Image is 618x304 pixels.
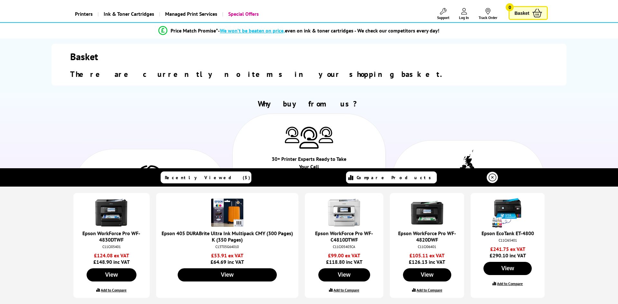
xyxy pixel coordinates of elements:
button: View [178,268,277,281]
div: - even on ink & toner cartridges - We check our competitors every day! [218,27,439,34]
div: C13T05G64010 [163,244,292,249]
a: Epson WorkForce Pro WF-C4810DTWF [315,230,373,243]
span: There are currently no items in your shopping basket. [70,69,449,79]
a: Special Offers [222,6,264,22]
span: £99.00 ex VAT [310,252,379,259]
button: View [318,268,370,281]
img: Epson-405-Multipack-Small.jpg [211,197,243,229]
a: Managed Print Services [159,6,222,22]
span: £148.90 inc VAT [78,252,145,265]
a: Basket 0 [509,6,548,20]
label: Add to Compare [333,288,359,292]
img: Printer Experts [319,127,333,143]
img: epson-et-4800-ink-included-new-small.jpg [492,197,524,229]
span: We won’t be beaten on price, [220,27,285,34]
span: Basket [514,9,529,17]
a: Epson EcoTank ET-4800 [482,230,534,236]
label: Add to Compare [101,288,126,292]
button: View [403,268,452,281]
span: Ink & Toner Cartridges [104,6,154,22]
span: £118.80 inc VAT [310,252,379,265]
div: C11CJ05403CA [311,244,377,249]
img: Epson-WF-C4810DTWF-Front-Small.jpg [328,197,360,229]
div: 30+ Printer Experts Ready to Take Your Call [271,155,347,174]
span: £105.11 ex VAT [395,252,459,259]
a: Recently Viewed (5) [161,171,251,183]
h1: Basket [70,50,548,63]
a: Printers [70,6,98,22]
a: Epson 405 DURABrite Ultra Ink Multipack CMY (300 Pages) K (350 Pages) [162,230,293,243]
a: Compare Products [346,171,437,183]
span: £53.91 ex VAT [161,252,294,259]
label: Add to Compare [417,288,442,292]
a: Epson WorkForce Pro WF-4820DWF [398,230,456,243]
li: modal_Promise [55,25,543,36]
div: C11CJ06401 [396,244,458,249]
span: 0 [506,3,514,11]
a: Epson WorkForce Pro WF-4830DTWF [82,230,140,243]
img: UK tax payer [459,150,477,179]
h2: Why buy from us? [70,99,548,109]
div: C11CJ05401 [80,244,143,249]
a: Log In [459,8,469,20]
button: View [87,268,137,281]
img: Epson-WF-4820-Front-RP-Small.jpg [411,197,443,229]
span: £126.13 inc VAT [395,252,459,265]
img: Printer Experts [299,127,319,149]
a: Support [437,8,449,20]
span: Log In [459,15,469,20]
span: £64.69 inc VAT [161,252,294,265]
span: Compare Products [357,175,435,180]
button: View [483,262,532,275]
a: Track Order [479,8,497,20]
span: Support [437,15,449,20]
span: £290.10 inc VAT [475,246,540,259]
a: Ink & Toner Cartridges [98,6,159,22]
img: Trusted Service [134,162,166,188]
img: Epson-WF-4830-Front-RP-Small.jpg [95,197,127,229]
span: £124.08 ex VAT [78,252,145,259]
img: Printer Experts [285,127,299,143]
span: Price Match Promise* [171,27,218,34]
label: Add to Compare [497,281,523,286]
span: £241.75 ex VAT [475,246,540,252]
div: C11CJ65401 [477,238,538,243]
span: Recently Viewed (5) [165,175,250,180]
